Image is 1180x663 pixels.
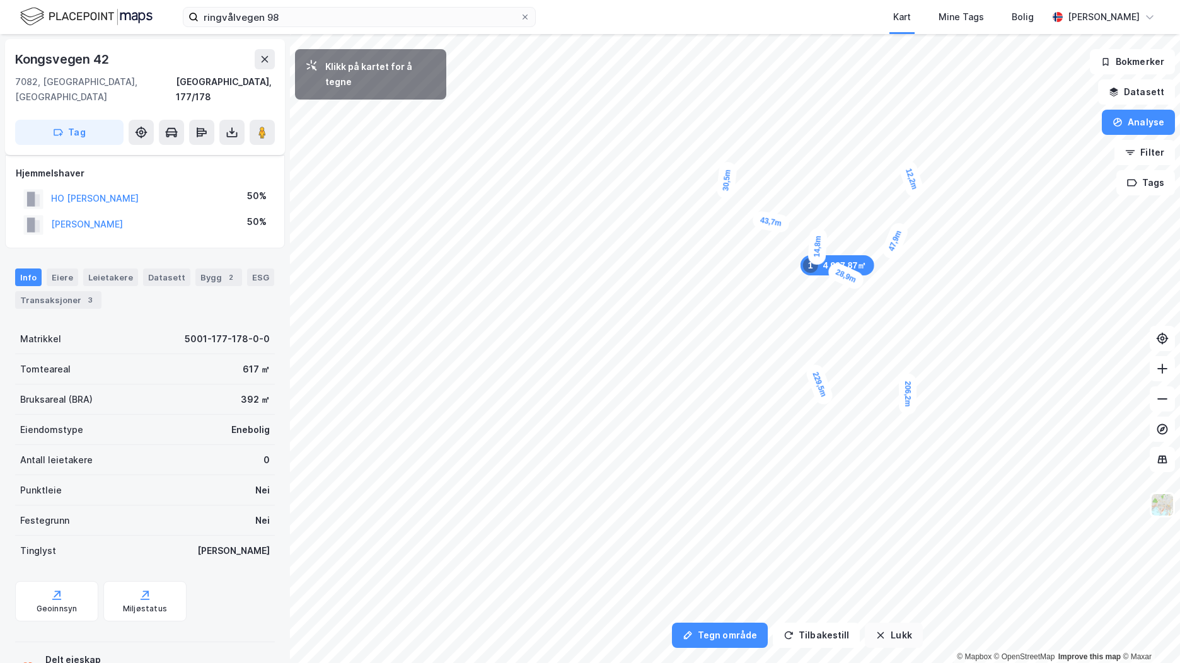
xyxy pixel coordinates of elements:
div: Nei [255,483,270,498]
div: 50% [247,188,267,204]
div: 5001-177-178-0-0 [185,331,270,347]
div: Bygg [195,268,242,286]
button: Lukk [865,623,922,648]
div: Map marker [807,228,828,265]
button: Tilbakestill [773,623,860,648]
div: Transaksjoner [15,291,101,309]
div: Datasett [143,268,190,286]
div: 617 ㎡ [243,362,270,377]
div: ESG [247,268,274,286]
div: Miljøstatus [123,604,167,614]
div: Leietakere [83,268,138,286]
div: 50% [247,214,267,229]
div: 392 ㎡ [241,392,270,407]
div: Klikk på kartet for å tegne [325,59,436,89]
img: logo.f888ab2527a4732fd821a326f86c7f29.svg [20,6,153,28]
img: Z [1150,493,1174,517]
div: Tomteareal [20,362,71,377]
iframe: Chat Widget [1117,602,1180,663]
div: Antall leietakere [20,453,93,468]
div: Tinglyst [20,543,56,558]
div: Bolig [1012,9,1034,25]
button: Tag [15,120,124,145]
div: Festegrunn [20,513,69,528]
button: Bokmerker [1090,49,1175,74]
a: OpenStreetMap [994,652,1055,661]
div: Bruksareal (BRA) [20,392,93,407]
div: 1 [803,258,818,273]
button: Tags [1116,170,1175,195]
button: Analyse [1102,110,1175,135]
div: Nei [255,513,270,528]
div: Map marker [826,260,866,291]
div: Map marker [801,255,874,275]
div: Map marker [899,374,917,415]
div: [GEOGRAPHIC_DATA], 177/178 [176,74,275,105]
input: Søk på adresse, matrikkel, gårdeiere, leietakere eller personer [199,8,520,26]
div: Punktleie [20,483,62,498]
div: Kongsvegen 42 [15,49,111,69]
div: Mine Tags [939,9,984,25]
div: Geoinnsyn [37,604,78,614]
button: Filter [1114,140,1175,165]
div: 2 [224,271,237,284]
div: 7082, [GEOGRAPHIC_DATA], [GEOGRAPHIC_DATA] [15,74,176,105]
button: Datasett [1098,79,1175,105]
div: Map marker [716,161,737,200]
div: Eiendomstype [20,422,83,437]
div: Kontrollprogram for chat [1117,602,1180,663]
div: Hjemmelshaver [16,166,274,181]
button: Tegn område [672,623,768,648]
div: Map marker [804,362,835,406]
div: Matrikkel [20,331,61,347]
a: Mapbox [957,652,992,661]
div: Eiere [47,268,78,286]
div: Kart [893,9,911,25]
div: 3 [84,294,96,306]
div: Map marker [880,221,910,261]
a: Improve this map [1058,652,1121,661]
div: Enebolig [231,422,270,437]
div: [PERSON_NAME] [197,543,270,558]
div: 0 [263,453,270,468]
div: Map marker [751,210,790,233]
div: Map marker [898,159,926,199]
div: [PERSON_NAME] [1068,9,1140,25]
div: Info [15,268,42,286]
